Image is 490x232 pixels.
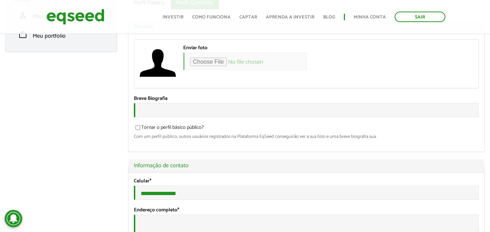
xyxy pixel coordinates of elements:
[131,125,144,130] input: Tornar o perfil básico público?
[323,15,335,20] a: Blog
[134,208,179,213] label: Endereço completo
[162,15,184,20] a: Investir
[18,30,27,39] span: work
[192,15,231,20] a: Como funciona
[395,12,445,22] a: Sair
[46,7,104,26] img: EqSeed
[239,15,257,20] a: Captar
[266,15,314,20] a: Aprenda a investir
[134,96,168,101] label: Breve Biografia
[134,163,479,169] a: Informação de contato
[177,206,179,214] span: Este campo é obrigatório.
[183,46,207,51] label: Enviar foto
[134,179,151,184] label: Celular
[354,15,386,20] a: Minha conta
[140,45,176,81] a: Ver perfil do usuário.
[134,125,204,132] label: Tornar o perfil básico público?
[140,45,176,81] img: Foto de Leonardo Almada de Almeida
[15,30,108,39] a: workMeu portfólio
[149,177,151,185] span: Este campo é obrigatório.
[9,25,113,45] li: Meu portfólio
[33,31,66,41] span: Meu portfólio
[134,134,479,139] div: Com um perfil público, outros usuários registrados na Plataforma EqSeed conseguirão ver a sua fot...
